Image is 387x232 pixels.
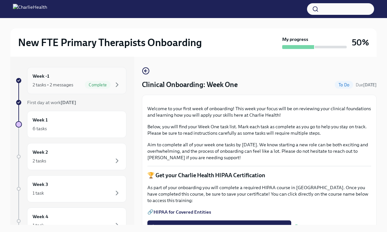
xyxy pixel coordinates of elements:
[154,209,211,215] a: HIPAA for Covered Entities
[147,123,371,136] p: Below, you will find your Week One task list. Mark each task as complete as you go to help you st...
[15,143,126,170] a: Week 22 tasks
[147,184,371,204] p: As part of your onboarding you will complete a required HIPAA course in [GEOGRAPHIC_DATA]. Once y...
[13,4,47,14] img: CharlieHealth
[300,225,323,229] span: Completed
[147,141,371,161] p: Aim to complete all of your week one tasks by [DATE]. We know starting a new role can be both exc...
[33,222,44,228] div: 1 task
[33,149,48,156] h6: Week 2
[356,82,377,88] span: October 19th, 2025 08:00
[352,37,369,48] h3: 50%
[61,100,76,105] strong: [DATE]
[33,213,48,220] h6: Week 4
[85,82,111,87] span: Complete
[33,125,47,132] div: 6 tasks
[33,72,49,80] h6: Week -1
[27,100,76,105] span: First day at work
[147,171,371,179] p: 🏆 Get your Charlie Health HIPAA Certification
[18,36,202,49] h2: New FTE Primary Therapists Onboarding
[335,82,353,87] span: To Do
[142,80,238,90] h4: Clinical Onboarding: Week One
[33,158,46,164] div: 2 tasks
[33,181,48,188] h6: Week 3
[356,82,377,87] span: Due
[15,99,126,106] a: First day at work[DATE]
[147,105,371,118] p: Welcome to your first week of onboarding! This week your focus will be on reviewing your clinical...
[33,116,48,123] h6: Week 1
[33,190,44,196] div: 1 task
[147,209,371,215] p: 🔗
[282,36,308,43] strong: My progress
[15,67,126,94] a: Week -12 tasks • 2 messagesComplete
[15,111,126,138] a: Week 16 tasks
[152,224,287,230] span: 230_4_29837_1760469787_HIPAA for Covered Entities.pdf
[15,175,126,202] a: Week 31 task
[33,82,73,88] div: 2 tasks • 2 messages
[363,82,377,87] strong: [DATE]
